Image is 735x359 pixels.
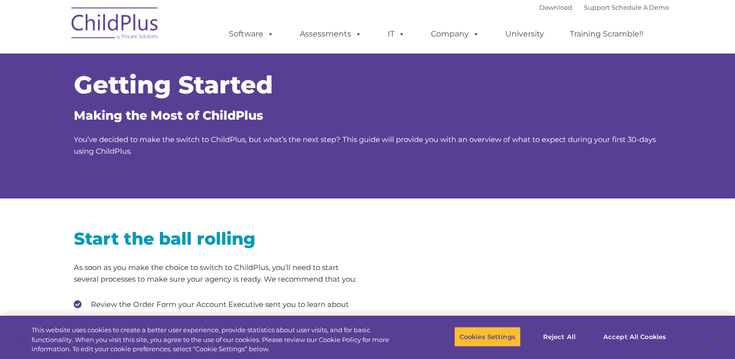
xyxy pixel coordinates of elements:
[74,228,360,250] h2: Start the ball rolling
[560,24,653,44] a: Training Scramble!!
[67,0,164,49] img: ChildPlus by Procare Solutions
[421,24,489,44] a: Company
[290,24,372,44] a: Assessments
[709,326,730,347] button: Close
[74,262,360,285] p: As soon as you make the choice to switch to ChildPlus, you’ll need to start several processes to ...
[32,325,404,354] div: This website uses cookies to create a better user experience, provide statistics about user visit...
[454,326,521,347] button: Cookies Settings
[598,326,671,347] button: Accept All Cookies
[539,3,572,11] a: Download
[74,70,273,100] span: Getting Started
[378,24,415,44] a: IT
[612,3,669,11] a: Schedule A Demo
[74,135,656,156] span: You’ve decided to make the switch to ChildPlus, but what’s the next step? This guide will provide...
[539,3,669,11] font: |
[219,24,284,44] a: Software
[496,24,554,44] a: University
[529,326,590,347] button: Reject All
[74,108,263,123] span: Making the Most of ChildPlus
[584,3,610,11] a: Support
